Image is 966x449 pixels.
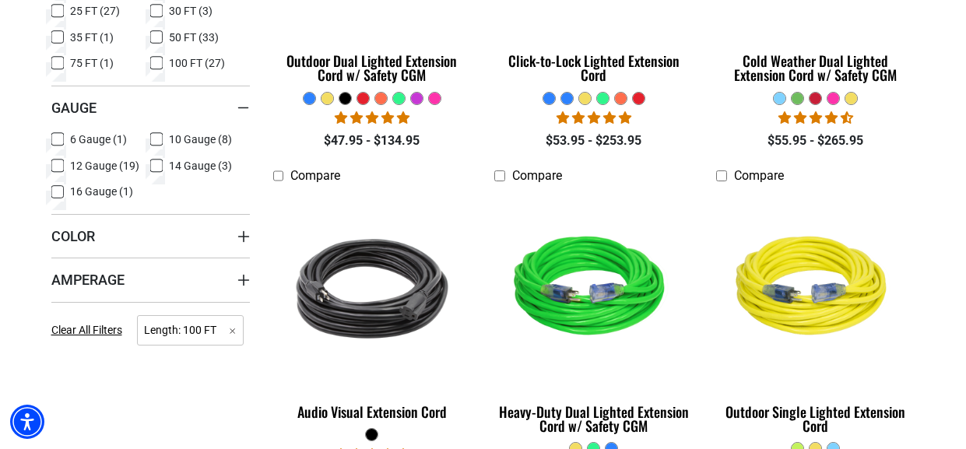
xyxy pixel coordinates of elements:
[51,258,250,301] summary: Amperage
[494,191,693,442] a: green Heavy-Duty Dual Lighted Extension Cord w/ Safety CGM
[51,271,125,289] span: Amperage
[290,168,340,183] span: Compare
[169,134,232,145] span: 10 Gauge (8)
[169,32,219,43] span: 50 FT (33)
[51,324,122,336] span: Clear All Filters
[494,405,693,433] div: Heavy-Duty Dual Lighted Extension Cord w/ Safety CGM
[512,168,562,183] span: Compare
[335,110,409,125] span: 4.81 stars
[70,186,133,197] span: 16 Gauge (1)
[494,132,693,150] div: $53.95 - $253.95
[51,86,250,129] summary: Gauge
[70,5,120,16] span: 25 FT (27)
[494,54,693,82] div: Click-to-Lock Lighted Extension Cord
[716,132,915,150] div: $55.95 - $265.95
[169,160,232,171] span: 14 Gauge (3)
[274,198,470,377] img: black
[716,191,915,442] a: yellow Outdoor Single Lighted Extension Cord
[70,58,114,68] span: 75 FT (1)
[273,405,472,419] div: Audio Visual Extension Cord
[273,132,472,150] div: $47.95 - $134.95
[496,198,692,377] img: green
[51,99,97,117] span: Gauge
[273,54,472,82] div: Outdoor Dual Lighted Extension Cord w/ Safety CGM
[51,322,128,339] a: Clear All Filters
[137,322,244,337] a: Length: 100 FT
[716,405,915,433] div: Outdoor Single Lighted Extension Cord
[734,168,784,183] span: Compare
[557,110,631,125] span: 4.87 stars
[273,191,472,428] a: black Audio Visual Extension Cord
[10,405,44,439] div: Accessibility Menu
[70,134,127,145] span: 6 Gauge (1)
[137,315,244,346] span: Length: 100 FT
[70,160,139,171] span: 12 Gauge (19)
[716,54,915,82] div: Cold Weather Dual Lighted Extension Cord w/ Safety CGM
[169,58,225,68] span: 100 FT (27)
[778,110,853,125] span: 4.62 stars
[51,214,250,258] summary: Color
[718,198,914,377] img: yellow
[51,227,95,245] span: Color
[70,32,114,43] span: 35 FT (1)
[169,5,213,16] span: 30 FT (3)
